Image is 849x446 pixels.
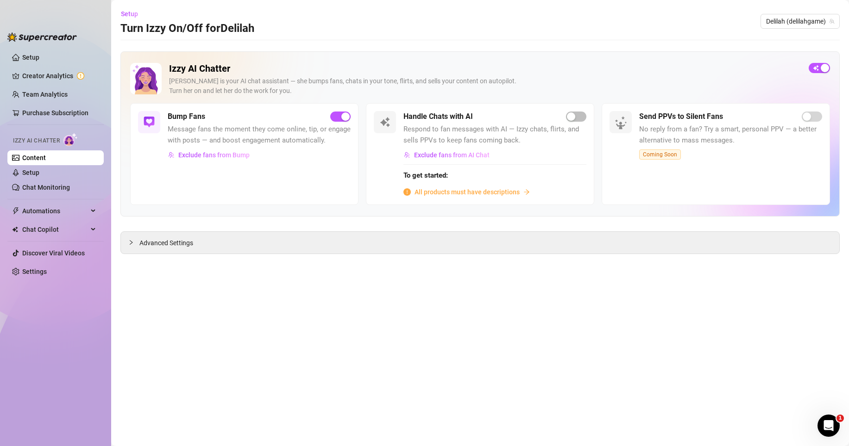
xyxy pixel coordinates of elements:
strong: To get started: [403,171,448,180]
img: logo-BBDzfeDw.svg [7,32,77,42]
a: Setup [22,169,39,176]
a: Creator Analytics exclamation-circle [22,68,96,83]
img: svg%3e [168,152,175,158]
span: Chat Copilot [22,222,88,237]
h2: Izzy AI Chatter [169,63,801,74]
a: Setup [22,54,39,61]
span: Automations [22,204,88,218]
span: Exclude fans from Bump [178,151,250,159]
a: Team Analytics [22,91,68,98]
a: Settings [22,268,47,275]
img: svg%3e [404,152,410,158]
img: silent-fans-ppv-o-N6Mmdf.svg [615,116,629,131]
span: team [829,19,835,24]
span: Izzy AI Chatter [13,136,60,145]
a: Purchase Subscription [22,109,88,117]
div: [PERSON_NAME] is your AI chat assistant — she bumps fans, chats in your tone, flirts, and sells y... [169,76,801,96]
iframe: Intercom live chat [818,415,840,437]
span: arrow-right [523,189,530,195]
span: Respond to fan messages with AI — Izzy chats, flirts, and sells PPVs to keep fans coming back. [403,124,586,146]
img: AI Chatter [63,133,78,146]
img: svg%3e [144,117,155,128]
button: Exclude fans from Bump [168,148,250,162]
a: Content [22,154,46,161]
h5: Bump Fans [168,111,205,122]
button: Exclude fans from AI Chat [403,148,490,162]
button: Setup [120,6,145,21]
h3: Turn Izzy On/Off for Delilah [120,21,254,36]
span: Coming Soon [639,149,681,160]
span: Delilah (delilahgame) [766,14,834,28]
span: No reply from a fan? Try a smart, personal PPV — a better alternative to mass messages. [639,124,822,146]
span: 1 [836,415,844,422]
span: thunderbolt [12,207,19,215]
span: Advanced Settings [139,238,193,248]
span: Message fans the moment they come online, tip, or engage with posts — and boost engagement automa... [168,124,351,146]
div: collapsed [128,237,139,248]
span: Setup [121,10,138,18]
h5: Send PPVs to Silent Fans [639,111,723,122]
h5: Handle Chats with AI [403,111,473,122]
img: Izzy AI Chatter [130,63,162,94]
span: info-circle [403,188,411,196]
span: collapsed [128,240,134,245]
img: svg%3e [379,117,390,128]
a: Chat Monitoring [22,184,70,191]
span: Exclude fans from AI Chat [414,151,490,159]
a: Discover Viral Videos [22,249,85,257]
img: Chat Copilot [12,226,18,233]
span: All products must have descriptions [415,187,520,197]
